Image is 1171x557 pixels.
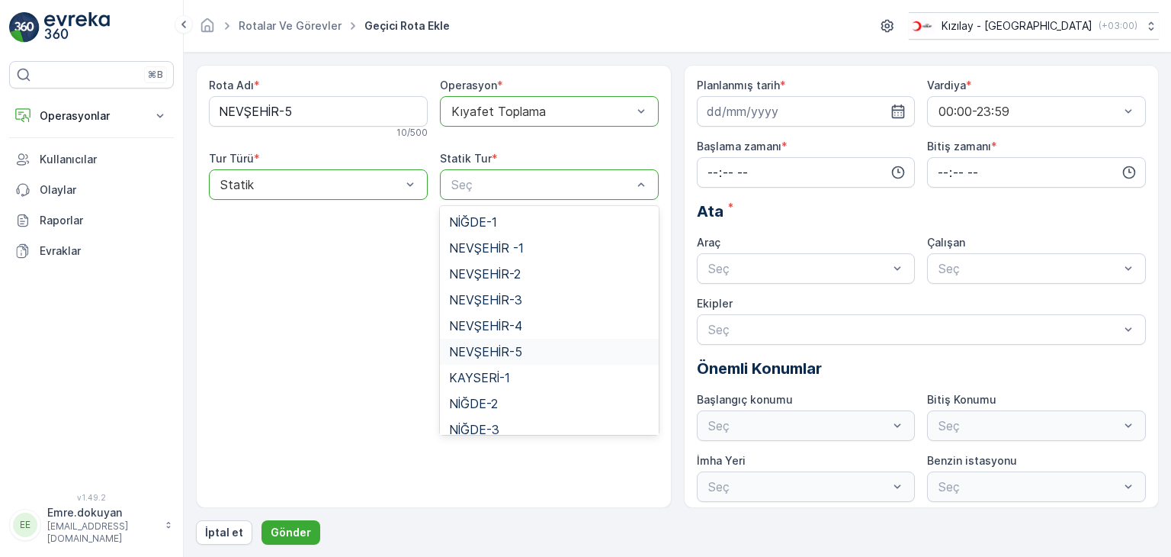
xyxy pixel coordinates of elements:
[927,454,1017,467] label: Benzin istasyonu
[44,12,110,43] img: logo_light-DOdMpM7g.png
[9,101,174,131] button: Operasyonlar
[9,175,174,205] a: Olaylar
[440,79,497,92] label: Operasyon
[697,393,793,406] label: Başlangıç konumu
[449,345,522,359] span: NEVŞEHİR-5
[927,140,991,153] label: Bitiş zamanı
[9,493,174,502] span: v 1.49.2
[697,96,916,127] input: dd/mm/yyyy
[40,213,168,228] p: Raporlar
[697,200,723,223] span: Ata
[449,241,524,255] span: NEVŞEHİR -1
[440,152,492,165] label: Statik Tur
[9,144,174,175] a: Kullanıcılar
[40,108,143,124] p: Operasyonlar
[697,454,746,467] label: İmha Yeri
[40,243,168,259] p: Evraklar
[449,319,522,333] span: NEVŞEHİR-4
[449,293,522,307] span: NEVŞEHİR-3
[909,12,1159,40] button: Kızılay - [GEOGRAPHIC_DATA](+03:00)
[9,205,174,236] a: Raporlar
[449,371,510,385] span: KAYSERİ-1
[938,259,1119,278] p: Seç
[697,79,780,92] label: Planlanmış tarih
[697,140,781,153] label: Başlama zamanı
[361,18,453,34] span: Geçici Rota Ekle
[239,19,342,32] a: Rotalar ve Görevler
[697,297,733,310] label: Ekipler
[708,259,889,278] p: Seç
[199,23,216,36] a: Ana Sayfa
[47,520,157,545] p: [EMAIL_ADDRESS][DOMAIN_NAME]
[927,79,966,92] label: Vardiya
[40,182,168,198] p: Olaylar
[449,267,521,281] span: NEVŞEHİR-2
[209,152,254,165] label: Tur Türü
[47,505,157,520] p: Emre.dokuyan
[449,423,499,436] span: NİĞDE-3
[449,215,497,229] span: NİĞDE-1
[449,397,498,411] span: NİĞDE-2
[13,513,37,537] div: EE
[261,520,320,545] button: Gönder
[205,525,243,540] p: İptal et
[909,18,935,34] img: k%C4%B1z%C4%B1lay_D5CCths_t1JZB0k.png
[697,236,720,249] label: Araç
[9,505,174,545] button: EEEmre.dokuyan[EMAIL_ADDRESS][DOMAIN_NAME]
[927,236,965,249] label: Çalışan
[927,393,996,406] label: Bitiş Konumu
[942,18,1092,34] p: Kızılay - [GEOGRAPHIC_DATA]
[451,175,632,194] p: Seç
[209,79,254,92] label: Rota Adı
[396,127,428,139] p: 10 / 500
[271,525,311,540] p: Gönder
[697,357,1147,380] p: Önemli Konumlar
[148,69,163,81] p: ⌘B
[9,12,40,43] img: logo
[708,320,1120,339] p: Seç
[40,152,168,167] p: Kullanıcılar
[1099,20,1137,32] p: ( +03:00 )
[9,236,174,266] a: Evraklar
[196,520,252,545] button: İptal et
